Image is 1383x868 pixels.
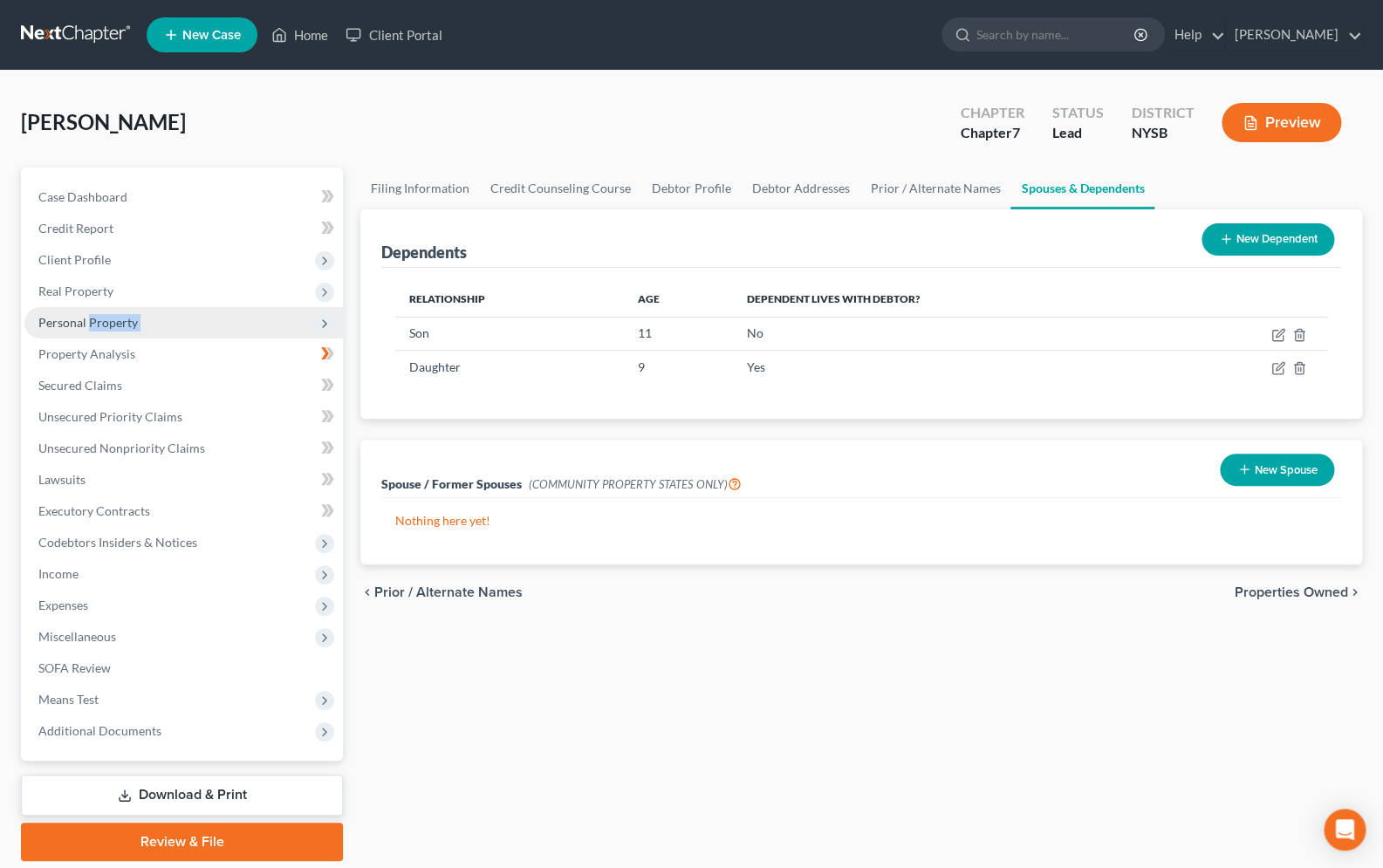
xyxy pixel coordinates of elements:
[1131,123,1194,143] div: NYSB
[741,167,859,209] a: Debtor Addresses
[38,284,113,298] span: Real Property
[360,585,523,599] button: chevron_left Prior / Alternate Names
[24,653,343,684] a: SOFA Review
[24,496,343,527] a: Executory Contracts
[1166,19,1224,51] a: Help
[395,512,1327,530] p: Nothing here yet!
[1051,123,1103,143] div: Lead
[733,282,1174,317] th: Dependent lives with debtor?
[976,18,1136,51] input: Search by name...
[24,213,343,244] a: Credit Report
[395,351,623,384] td: Daughter
[733,351,1174,384] td: Yes
[624,351,733,384] td: 9
[1222,103,1341,142] button: Preview
[360,167,480,209] a: Filing Information
[1010,167,1154,209] a: Spouses & Dependents
[395,282,623,317] th: Relationship
[1324,809,1366,851] div: Open Intercom Messenger
[21,823,343,861] a: Review & File
[1220,454,1334,486] button: New Spouse
[859,167,1010,209] a: Prior / Alternate Names
[182,29,241,42] span: New Case
[38,660,111,675] span: SOFA Review
[381,476,522,491] span: Spouse / Former Spouses
[480,167,641,209] a: Credit Counseling Course
[337,19,450,51] a: Client Portal
[38,378,122,393] span: Secured Claims
[624,317,733,350] td: 11
[21,109,186,134] span: [PERSON_NAME]
[38,346,135,361] span: Property Analysis
[624,282,733,317] th: Age
[641,167,741,209] a: Debtor Profile
[960,103,1024,123] div: Chapter
[360,585,374,599] i: chevron_left
[38,441,205,455] span: Unsecured Nonpriority Claims
[38,535,197,550] span: Codebtors Insiders & Notices
[1202,223,1334,256] button: New Dependent
[374,585,523,599] span: Prior / Alternate Names
[733,317,1174,350] td: No
[38,472,86,487] span: Lawsuits
[1011,124,1019,140] span: 7
[960,123,1024,143] div: Chapter
[1226,19,1361,51] a: [PERSON_NAME]
[24,181,343,213] a: Case Dashboard
[1051,103,1103,123] div: Status
[38,189,127,204] span: Case Dashboard
[38,315,138,330] span: Personal Property
[263,19,337,51] a: Home
[395,317,623,350] td: Son
[38,221,113,236] span: Credit Report
[38,409,182,424] span: Unsecured Priority Claims
[21,775,343,816] a: Download & Print
[529,477,741,491] span: (COMMUNITY PROPERTY STATES ONLY)
[1348,585,1362,599] i: chevron_right
[24,338,343,370] a: Property Analysis
[1235,585,1348,599] span: Properties Owned
[38,566,79,581] span: Income
[1235,585,1362,599] button: Properties Owned chevron_right
[38,629,116,644] span: Miscellaneous
[38,503,150,518] span: Executory Contracts
[24,370,343,401] a: Secured Claims
[24,401,343,433] a: Unsecured Priority Claims
[24,433,343,464] a: Unsecured Nonpriority Claims
[24,464,343,496] a: Lawsuits
[1131,103,1194,123] div: District
[381,242,467,263] div: Dependents
[38,723,161,738] span: Additional Documents
[38,252,111,267] span: Client Profile
[38,598,88,612] span: Expenses
[38,692,99,707] span: Means Test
